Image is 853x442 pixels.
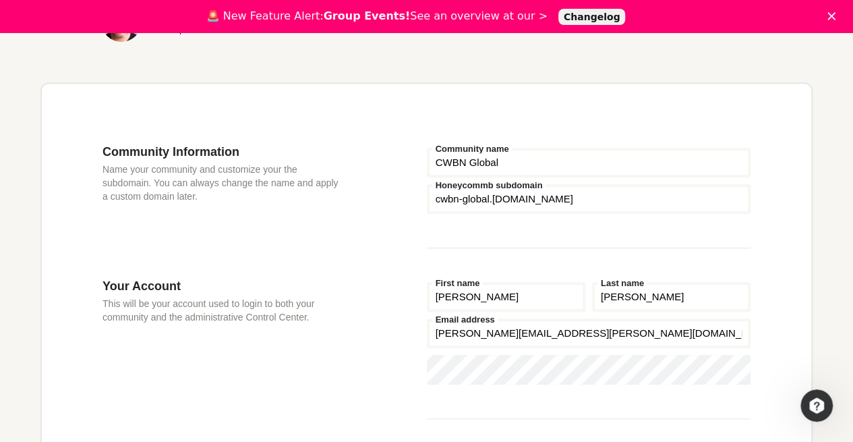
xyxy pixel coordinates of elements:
label: First name [432,279,483,287]
p: This will be your account used to login to both your community and the administrative Control Cen... [102,297,346,324]
label: Email address [432,315,498,324]
input: Last name [592,282,751,312]
input: First name [427,282,585,312]
input: Email address [427,319,751,348]
label: Honeycommb subdomain [432,181,546,190]
iframe: Intercom live chat [800,389,833,422]
div: 🚨 New Feature Alert: See an overview at our > [206,9,548,23]
input: Community name [427,148,751,177]
div: Click/tap to chat with us [148,24,247,34]
h3: Your Account [102,279,346,294]
label: Last name [597,279,647,287]
label: Community name [432,144,512,153]
input: your-subdomain.honeycommb.com [427,184,751,214]
h3: Community Information [102,144,346,159]
b: Group Events! [324,9,411,22]
div: Close [827,12,841,20]
p: Name your community and customize your the subdomain. You can always change the name and apply a ... [102,163,346,203]
a: Changelog [558,9,626,25]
